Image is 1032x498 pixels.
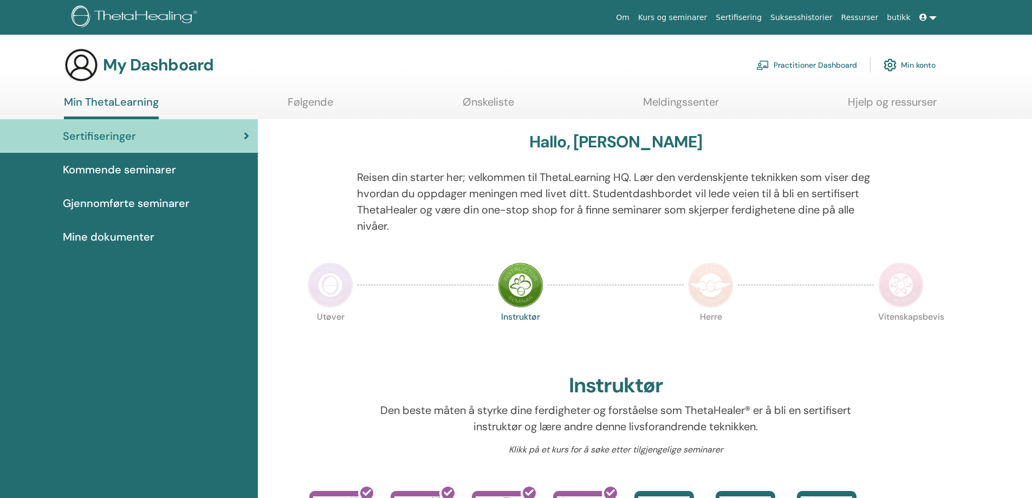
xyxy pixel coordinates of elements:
[529,132,703,152] h3: Hallo, [PERSON_NAME]
[308,262,353,308] img: Practitioner
[357,402,874,435] p: Den beste måten å styrke dine ferdigheter og forståelse som ThetaHealer® er å bli en sertifisert ...
[64,48,99,82] img: generic-user-icon.jpg
[498,313,543,358] p: Instruktør
[498,262,543,308] img: Instructor
[357,443,874,456] p: Klikk på et kurs for å søke etter tilgjengelige seminarer
[72,5,201,30] img: logo.png
[612,8,634,28] a: Om
[688,313,734,358] p: Herre
[711,8,766,28] a: Sertifisering
[308,313,353,358] p: Utøver
[463,95,514,117] a: Ønskeliste
[882,8,914,28] a: butikk
[63,229,154,245] span: Mine dokumenter
[837,8,883,28] a: Ressurser
[884,53,936,77] a: Min konto
[64,95,159,119] a: Min ThetaLearning
[634,8,711,28] a: Kurs og seminarer
[878,262,924,308] img: Certificate of Science
[756,53,857,77] a: Practitioner Dashboard
[766,8,837,28] a: Suksesshistorier
[848,95,937,117] a: Hjelp og ressurser
[63,128,136,144] span: Sertifiseringer
[688,262,734,308] img: Master
[884,56,897,74] img: cog.svg
[63,161,176,178] span: Kommende seminarer
[357,169,874,234] p: Reisen din starter her; velkommen til ThetaLearning HQ. Lær den verdenskjente teknikken som viser...
[756,60,769,70] img: chalkboard-teacher.svg
[569,373,663,398] h2: Instruktør
[643,95,719,117] a: Meldingssenter
[878,313,924,358] p: Vitenskapsbevis
[63,195,190,211] span: Gjennomførte seminarer
[103,55,213,75] h3: My Dashboard
[288,95,333,117] a: Følgende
